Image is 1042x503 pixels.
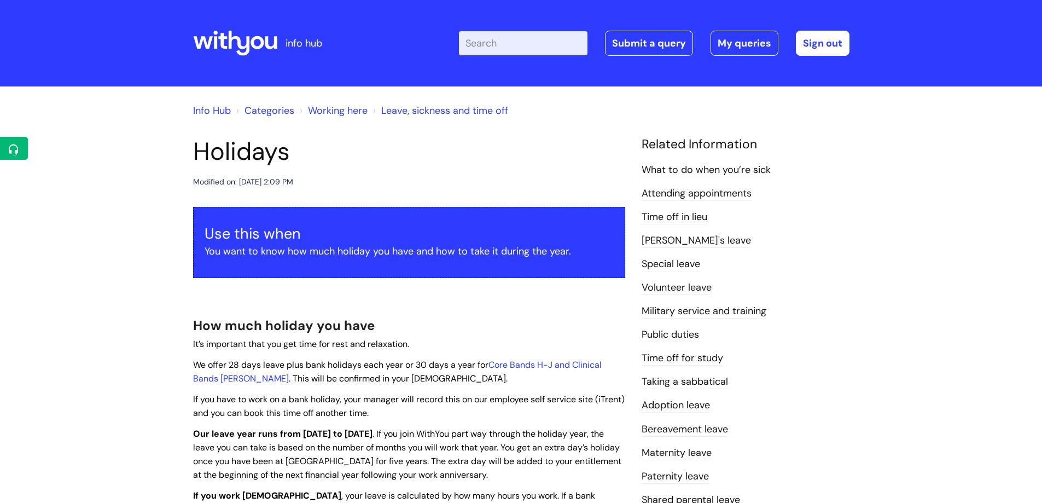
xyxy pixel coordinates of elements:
[193,428,372,440] strong: Our leave year runs from [DATE] to [DATE]
[642,328,699,342] a: Public duties
[193,137,625,166] h1: Holidays
[193,428,621,480] span: . If you join WithYou part way through the holiday year, the leave you can take is based on the n...
[193,317,375,334] span: How much holiday you have
[193,359,602,384] a: Core Bands H-J and Clinical Bands [PERSON_NAME]
[286,34,322,52] p: info hub
[459,31,587,55] input: Search
[642,281,712,295] a: Volunteer leave
[642,446,712,460] a: Maternity leave
[370,102,508,119] li: Leave, sickness and time off
[297,102,368,119] li: Working here
[381,104,508,117] a: Leave, sickness and time off
[193,104,231,117] a: Info Hub
[205,242,614,260] p: You want to know how much holiday you have and how to take it during the year.
[642,398,710,413] a: Adoption leave
[642,304,766,319] a: Military service and training
[642,470,709,484] a: Paternity leave
[193,175,293,189] div: Modified on: [DATE] 2:09 PM
[642,351,723,366] a: Time off for study
[193,338,409,350] span: It’s important that you get time for rest and relaxation.
[642,210,707,224] a: Time off in lieu
[711,31,778,56] a: My queries
[642,187,752,201] a: Attending appointments
[642,423,728,437] a: Bereavement leave
[205,225,614,242] h3: Use this when
[605,31,693,56] a: Submit a query
[642,257,700,271] a: Special leave
[459,31,849,56] div: | -
[642,163,771,177] a: What to do when you’re sick
[642,137,849,152] h4: Related Information
[193,394,625,419] span: If you have to work on a bank holiday, your manager will record this on our employee self service...
[234,102,294,119] li: Solution home
[796,31,849,56] a: Sign out
[308,104,368,117] a: Working here
[193,490,341,501] strong: If you work [DEMOGRAPHIC_DATA]
[642,234,751,248] a: [PERSON_NAME]'s leave
[193,359,602,384] span: We offer 28 days leave plus bank holidays each year or 30 days a year for . This will be confirme...
[642,375,728,389] a: Taking a sabbatical
[245,104,294,117] a: Categories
